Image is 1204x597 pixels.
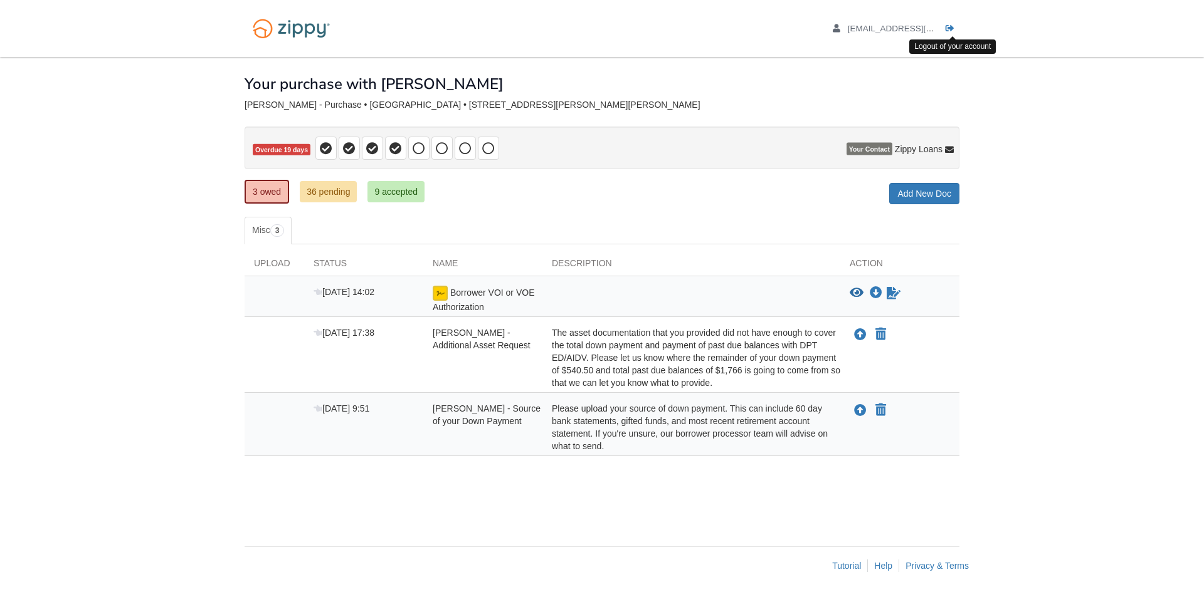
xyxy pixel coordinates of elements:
div: Description [542,257,840,276]
a: 36 pending [300,181,357,202]
a: Log out [946,24,959,36]
button: Upload Jorge Rodriguez - Additional Asset Request [853,326,868,343]
span: Borrower VOI or VOE Authorization [433,288,534,312]
a: edit profile [833,24,991,36]
img: Logo [245,13,338,44]
div: Name [423,257,542,276]
span: 3 [270,224,285,237]
span: [PERSON_NAME] - Additional Asset Request [433,328,531,350]
a: Privacy & Terms [906,561,969,571]
div: Upload [245,257,304,276]
a: 9 accepted [367,181,425,202]
h1: Your purchase with [PERSON_NAME] [245,76,504,92]
span: [DATE] 14:02 [314,287,374,297]
a: Waiting for your co-borrower to e-sign [885,286,902,301]
span: Zippy Loans [895,143,943,155]
span: [PERSON_NAME] - Source of your Down Payment [433,403,541,426]
div: Please upload your source of down payment. This can include 60 day bank statements, gifted funds,... [542,402,840,452]
span: [DATE] 9:51 [314,403,369,413]
span: [DATE] 17:38 [314,328,374,338]
span: jr396@outlook.com [848,24,991,33]
a: Add New Doc [889,183,959,204]
a: Tutorial [832,561,861,571]
div: Status [304,257,423,276]
a: Help [874,561,892,571]
div: Action [840,257,959,276]
a: 3 owed [245,180,289,204]
div: Logout of your account [909,39,996,54]
a: Misc [245,217,292,244]
button: Upload Jorge Rodriguez - Source of your Down Payment [853,402,868,418]
button: View Borrower VOI or VOE Authorization [850,287,863,299]
span: Your Contact [847,143,892,155]
span: Overdue 19 days [253,144,310,156]
a: Download Borrower VOI or VOE Authorization [870,288,882,298]
img: esign [433,286,448,301]
button: Declare Jorge Rodriguez - Source of your Down Payment not applicable [874,403,887,418]
div: The asset documentation that you provided did not have enough to cover the total down payment and... [542,326,840,389]
div: [PERSON_NAME] - Purchase • [GEOGRAPHIC_DATA] • [STREET_ADDRESS][PERSON_NAME][PERSON_NAME] [245,100,959,110]
button: Declare Jorge Rodriguez - Additional Asset Request not applicable [874,327,887,342]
